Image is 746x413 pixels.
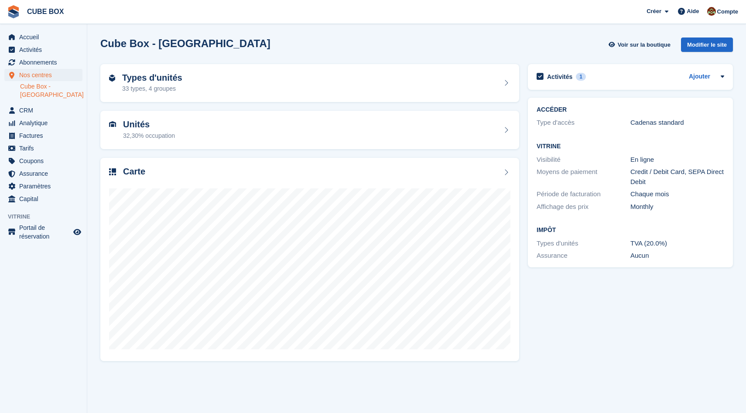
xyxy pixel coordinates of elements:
[4,56,82,68] a: menu
[19,130,72,142] span: Factures
[109,121,116,127] img: unit-icn-7be61d7bf1b0ce9d3e12c5938cc71ed9869f7b940bace4675aadf7bd6d80202e.svg
[4,69,82,81] a: menu
[72,227,82,237] a: Boutique d'aperçu
[537,106,724,113] h2: ACCÉDER
[19,44,72,56] span: Activités
[4,44,82,56] a: menu
[122,73,182,83] h2: Types d'unités
[19,31,72,43] span: Accueil
[19,193,72,205] span: Capital
[19,223,72,241] span: Portail de réservation
[630,118,724,128] div: Cadenas standard
[537,167,630,187] div: Moyens de paiement
[4,31,82,43] a: menu
[681,38,733,55] a: Modifier le site
[19,155,72,167] span: Coupons
[100,111,519,149] a: Unités 32,30% occupation
[4,104,82,116] a: menu
[123,119,175,130] h2: Unités
[19,167,72,180] span: Assurance
[547,73,572,81] h2: Activités
[537,155,630,165] div: Visibilité
[4,223,82,241] a: menu
[8,212,87,221] span: Vitrine
[4,155,82,167] a: menu
[123,167,145,177] h2: Carte
[100,158,519,362] a: Carte
[630,239,724,249] div: TVA (20.0%)
[4,142,82,154] a: menu
[537,202,630,212] div: Affichage des prix
[24,4,67,19] a: CUBE BOX
[19,56,72,68] span: Abonnements
[123,131,175,140] div: 32,30% occupation
[4,193,82,205] a: menu
[630,202,724,212] div: Monthly
[630,167,724,187] div: Credit / Debit Card, SEPA Direct Debit
[537,189,630,199] div: Période de facturation
[717,7,738,16] span: Compte
[4,130,82,142] a: menu
[537,251,630,261] div: Assurance
[630,155,724,165] div: En ligne
[19,142,72,154] span: Tarifs
[19,180,72,192] span: Paramètres
[537,227,724,234] h2: Impôt
[689,72,710,82] a: Ajouter
[4,180,82,192] a: menu
[109,168,116,175] img: map-icn-33ee37083ee616e46c38cad1a60f524a97daa1e2b2c8c0bc3eb3415660979fc1.svg
[681,38,733,52] div: Modifier le site
[7,5,20,18] img: stora-icon-8386f47178a22dfd0bd8f6a31ec36ba5ce8667c1dd55bd0f319d3a0aa187defe.svg
[537,239,630,249] div: Types d'unités
[707,7,716,16] img: alex soubira
[100,38,270,49] h2: Cube Box - [GEOGRAPHIC_DATA]
[537,118,630,128] div: Type d'accès
[630,189,724,199] div: Chaque mois
[19,104,72,116] span: CRM
[122,84,182,93] div: 33 types, 4 groupes
[20,82,82,99] a: Cube Box - [GEOGRAPHIC_DATA]
[19,69,72,81] span: Nos centres
[4,167,82,180] a: menu
[647,7,661,16] span: Créer
[4,117,82,129] a: menu
[537,143,724,150] h2: Vitrine
[618,41,671,49] span: Voir sur la boutique
[109,75,115,82] img: unit-type-icn-2b2737a686de81e16bb02015468b77c625bbabd49415b5ef34ead5e3b44a266d.svg
[576,73,586,81] div: 1
[100,64,519,102] a: Types d'unités 33 types, 4 groupes
[630,251,724,261] div: Aucun
[19,117,72,129] span: Analytique
[687,7,699,16] span: Aide
[608,38,674,52] a: Voir sur la boutique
